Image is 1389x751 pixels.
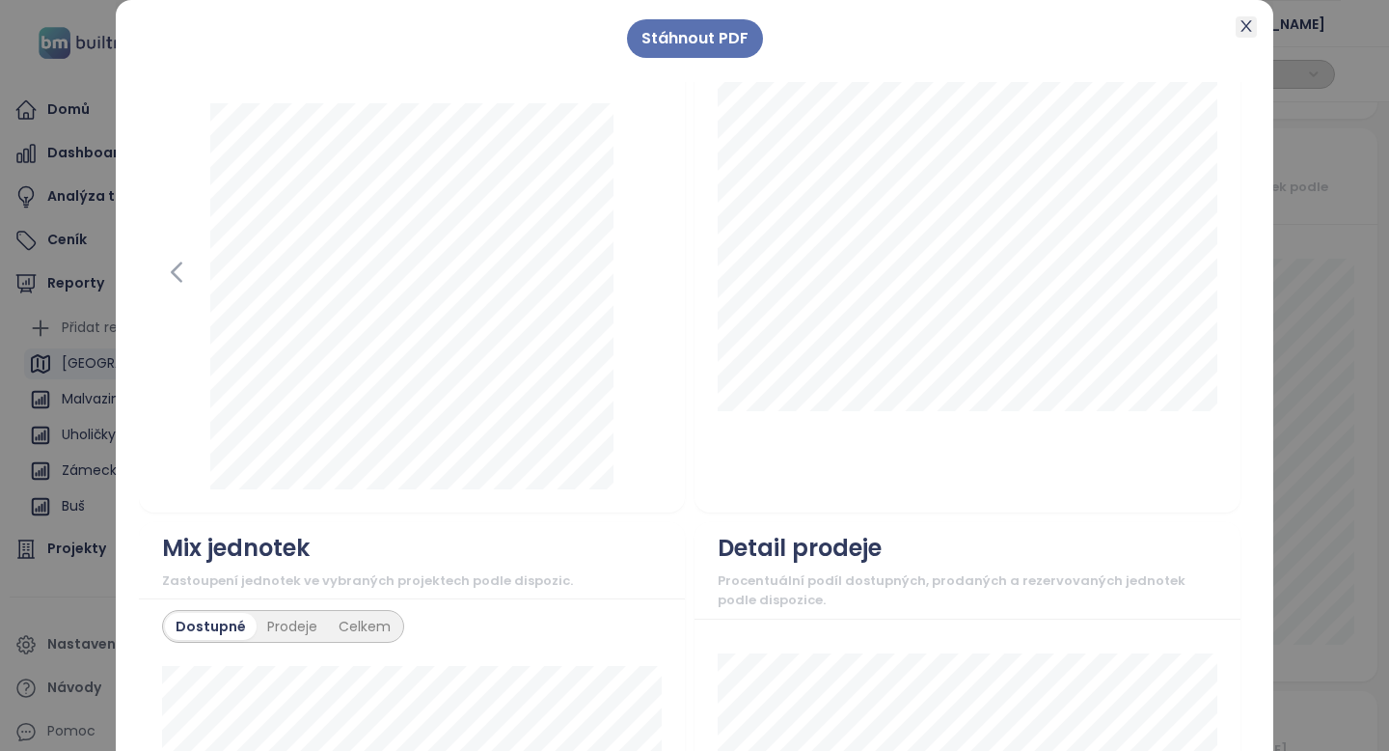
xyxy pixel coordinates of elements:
div: Prodeje [257,613,328,640]
div: Detail prodeje [718,530,882,567]
span: close [1239,18,1254,34]
div: Dostupné [165,613,257,640]
button: Stáhnout PDF [627,19,763,58]
button: Close [1236,16,1257,38]
div: Zastoupení jednotek ve vybraných projektech podle dispozic. [162,571,662,591]
div: Procentuální podíl dostupných, prodaných a rezervovaných jednotek podle dispozice. [718,571,1217,611]
div: Mix jednotek [162,530,310,567]
div: Celkem [328,613,401,640]
span: Stáhnout PDF [641,26,749,50]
